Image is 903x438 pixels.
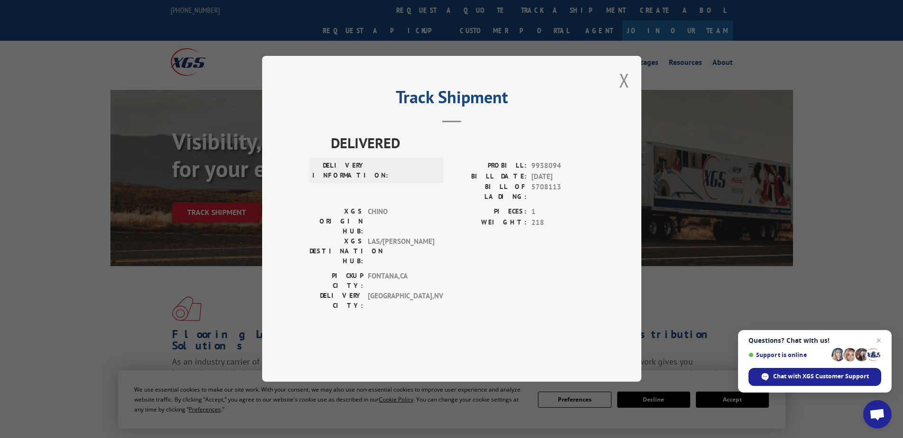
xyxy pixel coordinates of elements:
[531,171,594,182] span: [DATE]
[531,217,594,228] span: 218
[452,207,527,218] label: PIECES:
[368,237,432,267] span: LAS/[PERSON_NAME]
[863,400,892,429] div: Open chat
[873,335,885,346] span: Close chat
[748,368,881,386] div: Chat with XGS Customer Support
[310,291,363,311] label: DELIVERY CITY:
[531,161,594,172] span: 9938094
[748,337,881,344] span: Questions? Chat with us!
[310,237,363,267] label: XGS DESTINATION HUB:
[531,182,594,202] span: 5708113
[310,207,363,237] label: XGS ORIGIN HUB:
[452,182,527,202] label: BILL OF LADING:
[452,217,527,228] label: WEIGHT:
[331,133,594,154] span: DELIVERED
[452,171,527,182] label: BILL DATE:
[748,351,828,358] span: Support is online
[310,271,363,291] label: PICKUP CITY:
[368,271,432,291] span: FONTANA , CA
[619,68,629,93] button: Close modal
[773,372,869,381] span: Chat with XGS Customer Support
[368,207,432,237] span: CHINO
[531,207,594,218] span: 1
[310,90,594,108] h2: Track Shipment
[368,291,432,311] span: [GEOGRAPHIC_DATA] , NV
[452,161,527,172] label: PROBILL:
[312,161,366,181] label: DELIVERY INFORMATION:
